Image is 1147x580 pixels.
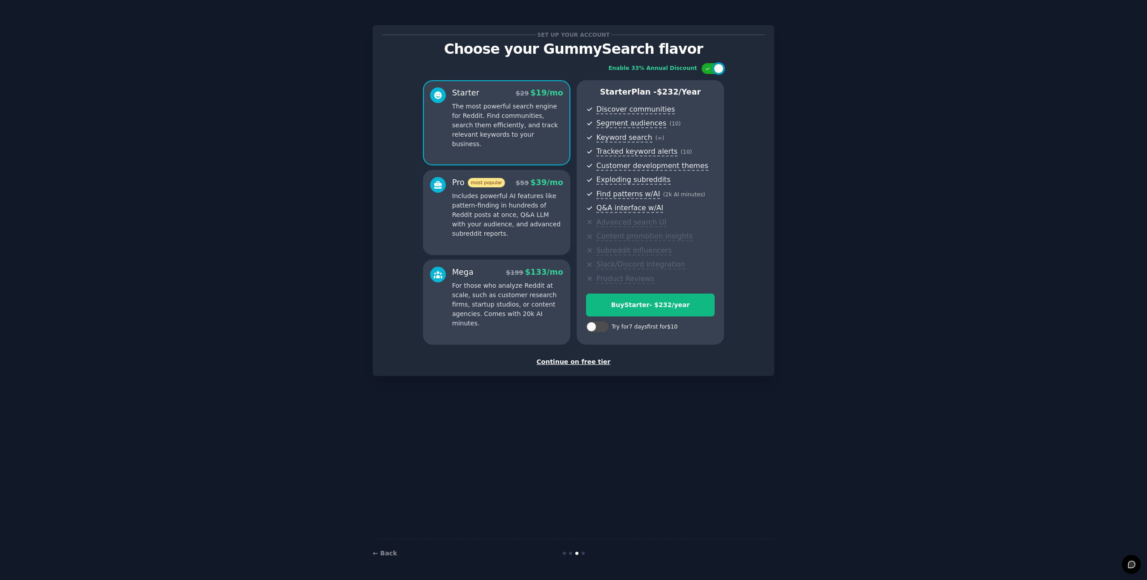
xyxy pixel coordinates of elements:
[596,161,708,171] span: Customer development themes
[596,119,666,128] span: Segment audiences
[586,300,714,310] div: Buy Starter - $ 232 /year
[452,87,479,99] div: Starter
[669,121,681,127] span: ( 10 )
[596,218,666,227] span: Advanced search UI
[452,191,563,238] p: Includes powerful AI features like pattern-finding in hundreds of Reddit posts at once, Q&A LLM w...
[506,269,523,276] span: $ 199
[663,191,705,198] span: ( 2k AI minutes )
[382,41,765,57] p: Choose your GummySearch flavor
[596,133,652,143] span: Keyword search
[452,281,563,328] p: For those who analyze Reddit at scale, such as customer research firms, startup studios, or conte...
[596,232,693,241] span: Content promotion insights
[516,179,529,186] span: $ 59
[596,105,675,114] span: Discover communities
[596,260,685,269] span: Slack/Discord integration
[596,246,672,255] span: Subreddit influencers
[530,178,563,187] span: $ 39 /mo
[452,102,563,149] p: The most powerful search engine for Reddit. Find communities, search them efficiently, and track ...
[608,65,697,73] div: Enable 33% Annual Discount
[596,175,670,185] span: Exploding subreddits
[655,135,664,141] span: ( ∞ )
[516,90,529,97] span: $ 29
[586,294,715,316] button: BuyStarter- $232/year
[681,149,692,155] span: ( 10 )
[530,88,563,97] span: $ 19 /mo
[536,30,612,39] span: Set up your account
[596,190,660,199] span: Find patterns w/AI
[452,177,505,188] div: Pro
[468,178,505,187] span: most popular
[382,357,765,367] div: Continue on free tier
[596,203,663,213] span: Q&A interface w/AI
[596,274,654,284] span: Product Reviews
[525,268,563,277] span: $ 133 /mo
[452,267,474,278] div: Mega
[612,323,677,331] div: Try for 7 days first for $10
[373,550,397,557] a: ← Back
[586,87,715,98] p: Starter Plan -
[596,147,677,156] span: Tracked keyword alerts
[657,87,701,96] span: $ 232 /year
